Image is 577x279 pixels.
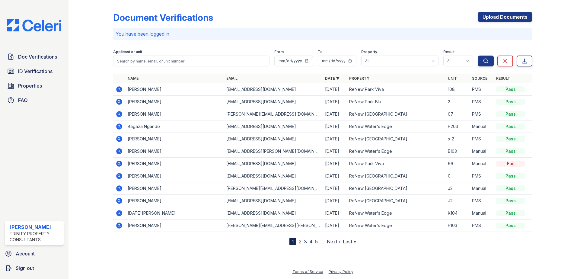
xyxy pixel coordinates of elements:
td: [DATE] [323,108,347,120]
td: K104 [445,207,470,220]
td: [PERSON_NAME] [125,158,224,170]
div: Pass [496,198,525,204]
td: Manual [470,158,494,170]
td: Manual [470,145,494,158]
td: 0 [445,170,470,182]
td: PMS [470,108,494,120]
td: ReNew Water's Edge [347,220,445,232]
a: 3 [304,239,307,245]
span: Sign out [16,265,34,272]
a: Property [349,76,369,81]
td: [PERSON_NAME][EMAIL_ADDRESS][DOMAIN_NAME] [224,182,323,195]
td: [DATE] [323,158,347,170]
td: ReNew [GEOGRAPHIC_DATA] [347,195,445,207]
div: Pass [496,99,525,105]
td: [EMAIL_ADDRESS][DOMAIN_NAME] [224,195,323,207]
p: You have been logged in [116,30,530,37]
td: [PERSON_NAME][EMAIL_ADDRESS][DOMAIN_NAME] [224,108,323,120]
td: 2 [445,96,470,108]
td: 66 [445,158,470,170]
td: [EMAIL_ADDRESS][DOMAIN_NAME] [224,158,323,170]
div: Pass [496,123,525,130]
td: ReNew [GEOGRAPHIC_DATA] [347,170,445,182]
div: Fail [496,161,525,167]
div: Pass [496,111,525,117]
td: [EMAIL_ADDRESS][DOMAIN_NAME] [224,83,323,96]
div: 1 [289,238,296,245]
a: Last » [343,239,356,245]
td: [PERSON_NAME] [125,133,224,145]
td: P203 [445,120,470,133]
td: [DATE] [323,182,347,195]
a: FAQ [5,94,64,106]
td: [DATE] [323,133,347,145]
a: Account [2,248,66,260]
div: Pass [496,148,525,154]
span: Properties [18,82,42,89]
div: [PERSON_NAME] [10,223,61,231]
td: [EMAIL_ADDRESS][DOMAIN_NAME] [224,120,323,133]
td: [EMAIL_ADDRESS][DOMAIN_NAME] [224,207,323,220]
a: 2 [299,239,301,245]
td: [PERSON_NAME][EMAIL_ADDRESS][PERSON_NAME][DOMAIN_NAME] [224,220,323,232]
td: ReNew Park Blu [347,96,445,108]
div: Trinity Property Consultants [10,231,61,243]
td: ReNew [GEOGRAPHIC_DATA] [347,108,445,120]
td: [DATE] [323,170,347,182]
td: 108 [445,83,470,96]
div: Pass [496,86,525,92]
input: Search by name, email, or unit number [113,56,269,66]
a: Source [472,76,487,81]
a: 4 [309,239,313,245]
label: Property [361,50,377,54]
td: [DATE] [323,145,347,158]
td: [PERSON_NAME] [125,83,224,96]
span: Doc Verifications [18,53,57,60]
td: [DATE] [323,120,347,133]
a: Email [226,76,237,81]
td: PMS [470,83,494,96]
td: [PERSON_NAME] [125,182,224,195]
a: Next › [327,239,340,245]
td: [DATE] [323,220,347,232]
td: PMS [470,195,494,207]
a: Privacy Policy [329,269,353,274]
label: Result [443,50,454,54]
td: [EMAIL_ADDRESS][DOMAIN_NAME] [224,133,323,145]
td: ReNew Water's Edge [347,120,445,133]
div: Pass [496,173,525,179]
td: PMS [470,133,494,145]
td: [EMAIL_ADDRESS][DOMAIN_NAME] [224,96,323,108]
td: E103 [445,145,470,158]
a: Upload Documents [478,12,532,22]
a: Date ▼ [325,76,340,81]
td: [DATE] [323,96,347,108]
td: PMS [470,220,494,232]
td: [PERSON_NAME] [125,108,224,120]
a: Result [496,76,510,81]
td: ReNew Water's Edge [347,145,445,158]
td: J2 [445,182,470,195]
td: Bagaza Ngando [125,120,224,133]
td: PMS [470,96,494,108]
td: [DATE] [323,207,347,220]
td: Manual [470,207,494,220]
img: CE_Logo_Blue-a8612792a0a2168367f1c8372b55b34899dd931a85d93a1a3d3e32e68fde9ad4.png [2,19,66,31]
label: Applicant or unit [113,50,142,54]
td: s-2 [445,133,470,145]
td: J2 [445,195,470,207]
div: Pass [496,136,525,142]
td: ReNew [GEOGRAPHIC_DATA] [347,133,445,145]
td: ReNew Park Viva [347,158,445,170]
td: [PERSON_NAME] [125,145,224,158]
td: P103 [445,220,470,232]
label: To [318,50,323,54]
a: Sign out [2,262,66,274]
a: Unit [448,76,457,81]
td: PMS [470,170,494,182]
div: Pass [496,223,525,229]
a: Doc Verifications [5,51,64,63]
a: Name [128,76,139,81]
td: [PERSON_NAME] [125,195,224,207]
td: Manual [470,182,494,195]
